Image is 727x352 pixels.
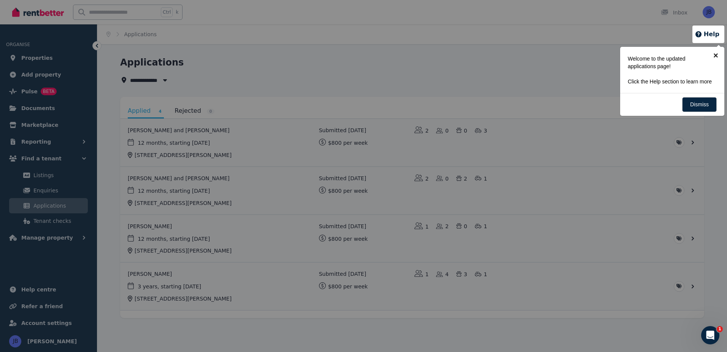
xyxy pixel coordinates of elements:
p: Welcome to the updated applications page! [628,55,712,70]
a: Dismiss [682,97,717,112]
span: 1 [717,326,723,332]
iframe: Intercom live chat [701,326,719,344]
p: Click the Help section to learn more [628,78,712,85]
button: Help [695,30,719,39]
a: × [707,47,724,64]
